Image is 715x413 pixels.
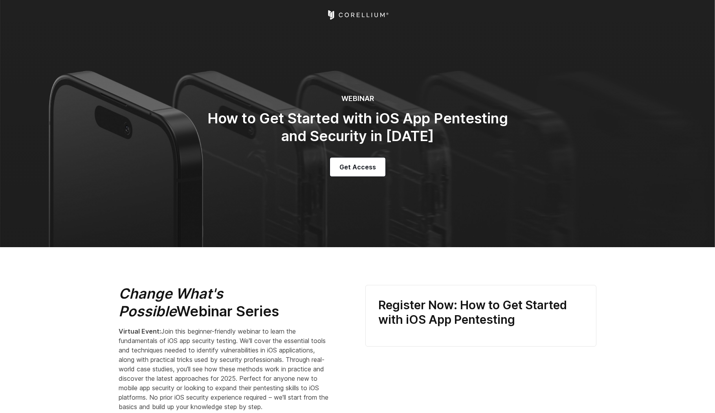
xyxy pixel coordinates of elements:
[326,10,389,20] a: Corellium Home
[119,327,161,335] strong: Virtual Event:
[200,94,515,103] h6: WEBINAR
[200,110,515,145] h2: How to Get Started with iOS App Pentesting and Security in [DATE]
[119,285,223,320] em: Change What's Possible
[119,285,331,320] h2: Webinar Series
[339,162,376,172] span: Get Access
[119,327,328,411] span: Join this beginner-friendly webinar to learn the fundamentals of iOS app security testing. We'll ...
[330,158,385,176] a: Get Access
[378,298,583,327] h3: Register Now: How to Get Started with iOS App Pentesting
